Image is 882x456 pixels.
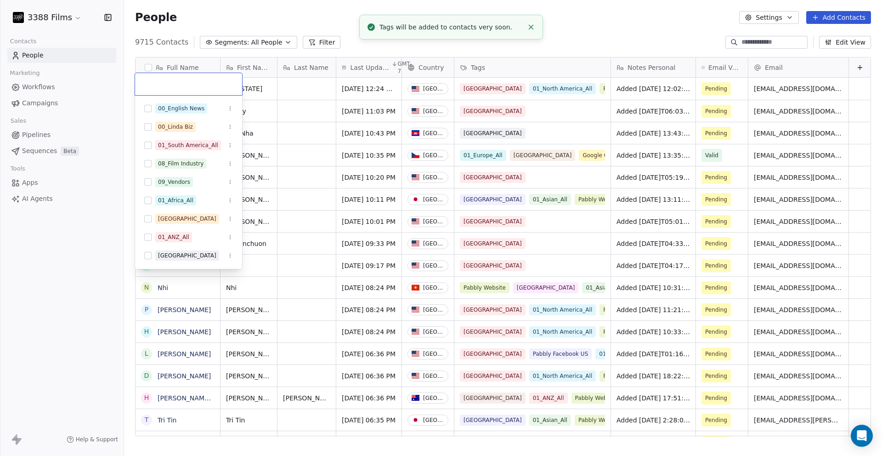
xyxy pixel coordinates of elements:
[525,21,537,33] button: Close toast
[158,251,216,260] div: [GEOGRAPHIC_DATA]
[158,160,204,168] div: 08_Film Industry
[158,215,216,223] div: [GEOGRAPHIC_DATA]
[158,141,218,149] div: 01_South America_All
[158,233,189,241] div: 01_ANZ_All
[379,23,523,32] div: Tags will be added to contacts very soon.
[158,104,204,113] div: 00_English News
[158,123,193,131] div: 00_Linda Biz
[158,178,190,186] div: 09_Vendors
[158,196,193,205] div: 01_Africa_All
